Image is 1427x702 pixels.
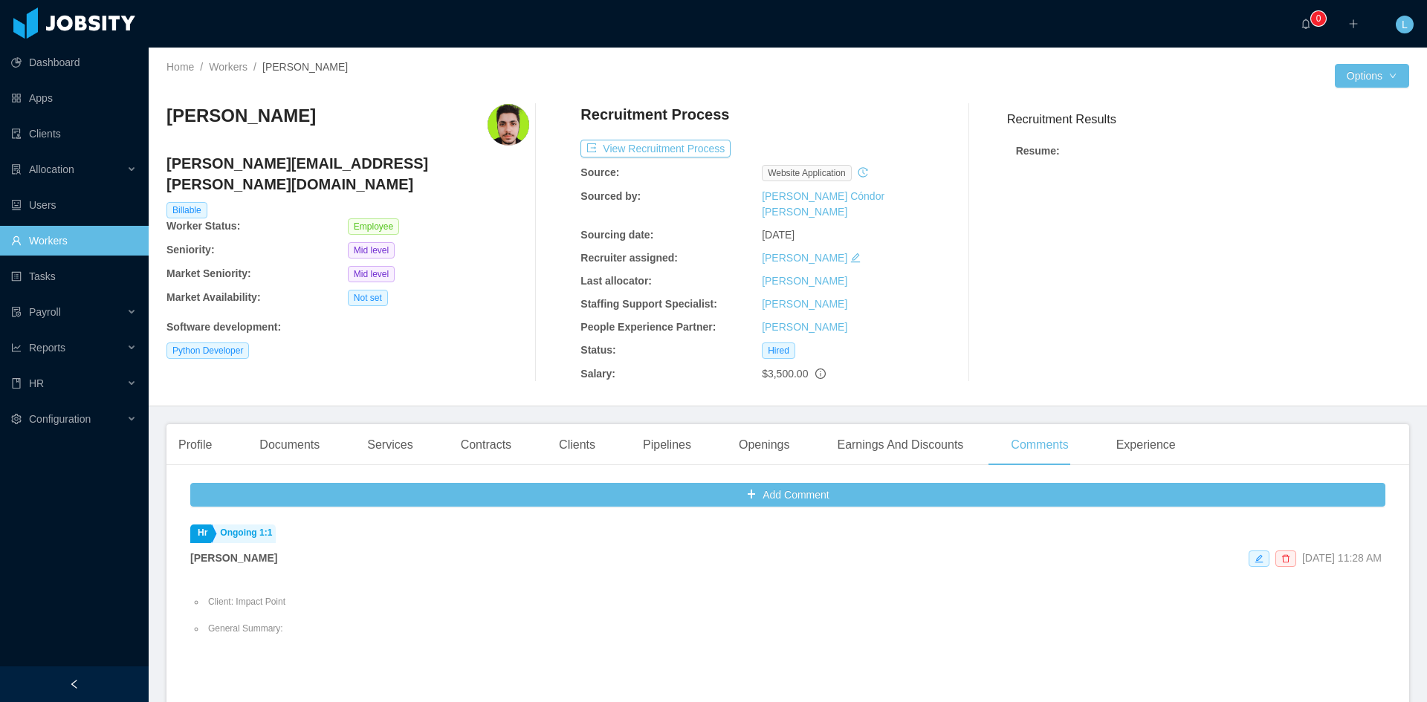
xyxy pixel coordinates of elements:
b: Sourcing date: [580,229,653,241]
span: HR [29,377,44,389]
a: icon: appstoreApps [11,83,137,113]
button: icon: exportView Recruitment Process [580,140,731,157]
b: Status: [580,344,615,356]
span: Allocation [29,163,74,175]
a: icon: exportView Recruitment Process [580,143,731,155]
span: Mid level [348,242,395,259]
strong: Resume : [1016,145,1060,157]
span: Hired [762,342,795,359]
button: icon: plusAdd Comment [190,483,1385,507]
i: icon: history [858,167,868,178]
sup: 0 [1311,11,1326,26]
div: Earnings And Discounts [825,424,975,466]
span: [DATE] 11:28 AM [1302,552,1382,564]
span: [PERSON_NAME] [262,61,348,73]
b: Sourced by: [580,190,641,202]
span: Payroll [29,306,61,318]
b: Salary: [580,368,615,380]
a: [PERSON_NAME] [762,252,847,264]
i: icon: line-chart [11,342,22,353]
b: Recruiter assigned: [580,252,678,264]
span: Reports [29,342,65,354]
b: Worker Status: [166,220,240,232]
b: People Experience Partner: [580,321,716,333]
a: Home [166,61,194,73]
a: icon: pie-chartDashboard [11,48,137,77]
img: 58432550-d6c6-48e1-a75c-70f9afd39ef7_67ed5b6554894-400w.png [488,104,529,146]
li: General Summary: [205,622,1385,635]
span: / [253,61,256,73]
b: Last allocator: [580,275,652,287]
li: Client: Impact Point [205,595,1385,608]
b: Staffing Support Specialist: [580,298,717,310]
strong: [PERSON_NAME] [190,552,277,564]
h4: Recruitment Process [580,104,729,125]
div: Experience [1104,424,1188,466]
a: icon: auditClients [11,119,137,149]
div: Pipelines [631,424,703,466]
h3: [PERSON_NAME] [166,104,316,128]
span: Not set [348,290,388,306]
span: / [200,61,203,73]
div: Comments [999,424,1080,466]
b: Market Availability: [166,291,261,303]
i: icon: edit [850,253,861,263]
i: icon: plus [1348,19,1359,29]
h4: [PERSON_NAME][EMAIL_ADDRESS][PERSON_NAME][DOMAIN_NAME] [166,153,529,195]
div: Profile [166,424,224,466]
a: Ongoing 1:1 [213,524,276,543]
div: Clients [547,424,607,466]
h3: Recruitment Results [1007,110,1409,129]
b: Source: [580,166,619,178]
a: Hr [190,524,211,543]
span: Employee [348,218,399,235]
i: icon: setting [11,414,22,424]
span: Python Developer [166,342,249,359]
div: Contracts [449,424,523,466]
b: Seniority: [166,244,215,256]
i: icon: delete [1281,554,1290,563]
span: Configuration [29,413,91,425]
i: icon: bell [1301,19,1311,29]
b: Market Seniority: [166,267,251,279]
span: L [1402,16,1408,33]
div: Services [355,424,424,466]
a: [PERSON_NAME] [762,298,847,310]
b: Software development : [166,321,281,333]
a: [PERSON_NAME] [762,321,847,333]
div: Documents [247,424,331,466]
a: icon: profileTasks [11,261,137,291]
i: icon: book [11,378,22,389]
span: website application [762,165,852,181]
i: icon: edit [1255,554,1263,563]
i: icon: solution [11,164,22,175]
span: $3,500.00 [762,368,808,380]
span: Billable [166,202,207,218]
span: info-circle [815,368,826,379]
a: [PERSON_NAME] Cóndor [PERSON_NAME] [762,190,884,218]
i: icon: file-protect [11,307,22,317]
span: Mid level [348,266,395,282]
button: Optionsicon: down [1335,64,1409,88]
a: icon: userWorkers [11,226,137,256]
div: Openings [727,424,802,466]
a: icon: robotUsers [11,190,137,220]
span: [DATE] [762,229,795,241]
a: [PERSON_NAME] [762,275,847,287]
a: Workers [209,61,247,73]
